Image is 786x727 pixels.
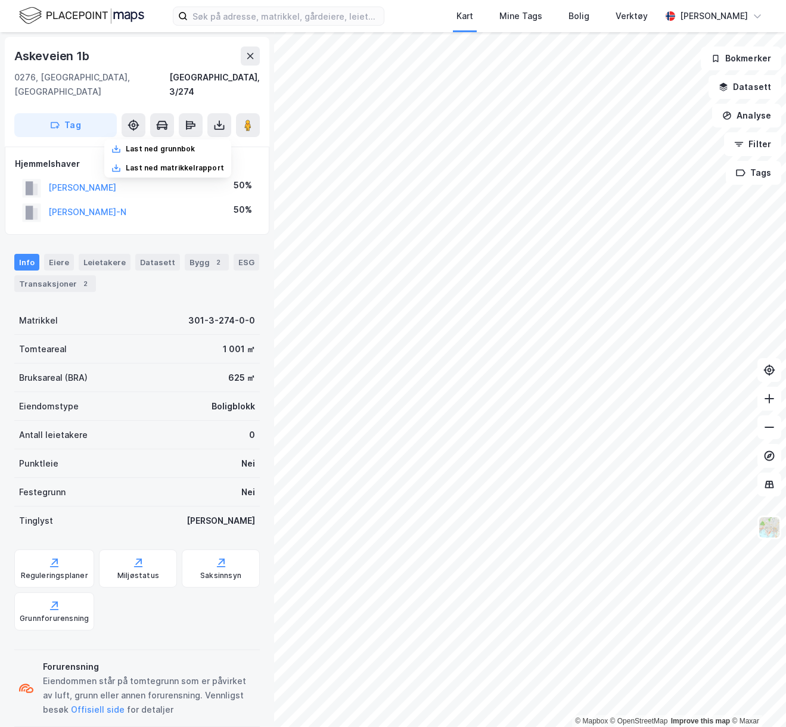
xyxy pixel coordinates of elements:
div: 50% [234,178,252,192]
div: ESG [234,254,259,271]
div: Boligblokk [212,399,255,414]
div: 0276, [GEOGRAPHIC_DATA], [GEOGRAPHIC_DATA] [14,70,169,99]
div: Kart [456,9,473,23]
div: [GEOGRAPHIC_DATA], 3/274 [169,70,260,99]
div: Reguleringsplaner [21,571,88,580]
div: Forurensning [43,660,255,674]
iframe: Chat Widget [726,670,786,727]
div: 625 ㎡ [228,371,255,385]
div: Antall leietakere [19,428,88,442]
a: OpenStreetMap [610,717,668,725]
div: 2 [212,256,224,268]
div: Last ned matrikkelrapport [126,163,224,173]
div: Last ned grunnbok [126,144,195,154]
div: Mine Tags [499,9,542,23]
div: Saksinnsyn [200,571,241,580]
div: Verktøy [616,9,648,23]
div: [PERSON_NAME] [680,9,748,23]
div: Transaksjoner [14,275,96,292]
div: Bruksareal (BRA) [19,371,88,385]
div: Eiendommen står på tomtegrunn som er påvirket av luft, grunn eller annen forurensning. Vennligst ... [43,674,255,717]
div: Tomteareal [19,342,67,356]
a: Improve this map [671,717,730,725]
div: Festegrunn [19,485,66,499]
div: Info [14,254,39,271]
div: Nei [241,456,255,471]
div: 50% [234,203,252,217]
div: 1 001 ㎡ [223,342,255,356]
div: Nei [241,485,255,499]
div: [PERSON_NAME] [187,514,255,528]
div: 301-3-274-0-0 [188,313,255,328]
div: Tinglyst [19,514,53,528]
div: Askeveien 1b [14,46,92,66]
div: Hjemmelshaver [15,157,259,171]
div: Matrikkel [19,313,58,328]
div: Bygg [185,254,229,271]
button: Analyse [712,104,781,128]
div: Leietakere [79,254,131,271]
img: logo.f888ab2527a4732fd821a326f86c7f29.svg [19,5,144,26]
button: Filter [724,132,781,156]
button: Bokmerker [701,46,781,70]
div: Punktleie [19,456,58,471]
button: Tags [726,161,781,185]
div: Eiendomstype [19,399,79,414]
div: 2 [79,278,91,290]
input: Søk på adresse, matrikkel, gårdeiere, leietakere eller personer [188,7,384,25]
div: Eiere [44,254,74,271]
div: 0 [249,428,255,442]
button: Datasett [709,75,781,99]
div: Datasett [135,254,180,271]
a: Mapbox [575,717,608,725]
div: Bolig [568,9,589,23]
button: Tag [14,113,117,137]
div: Miljøstatus [117,571,159,580]
img: Z [758,516,781,539]
div: Grunnforurensning [20,614,89,623]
